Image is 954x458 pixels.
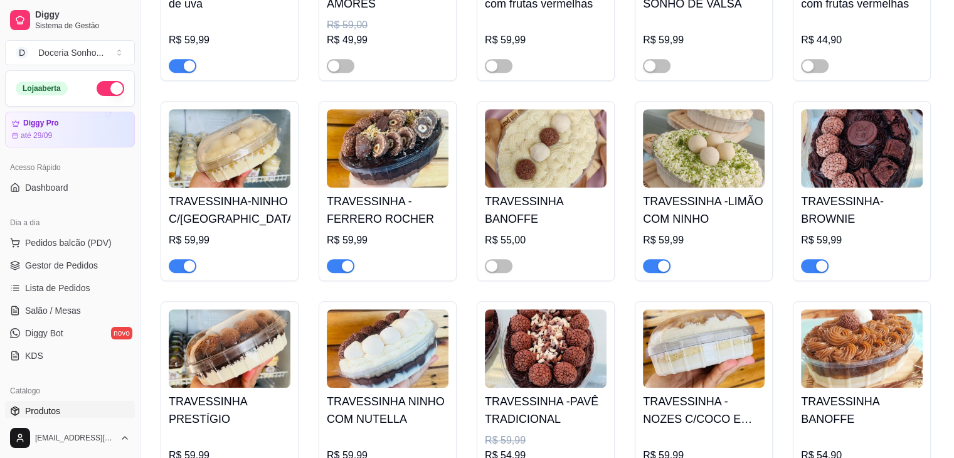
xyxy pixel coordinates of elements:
img: product-image [169,309,290,388]
h4: TRAVESSINHA PRESTÍGIO [169,393,290,428]
img: product-image [643,109,765,188]
span: Salão / Mesas [25,304,81,317]
span: [EMAIL_ADDRESS][DOMAIN_NAME] [35,433,115,443]
div: R$ 59,99 [485,433,607,448]
img: product-image [801,109,923,188]
h4: TRAVESSINHA -LIMÃO COM NINHO [643,193,765,228]
span: Dashboard [25,181,68,194]
div: R$ 44,90 [801,33,923,48]
button: [EMAIL_ADDRESS][DOMAIN_NAME] [5,423,135,453]
h4: TRAVESSINHA BANOFFE [801,393,923,428]
img: product-image [327,309,448,388]
a: Diggy Botnovo [5,323,135,343]
h4: TRAVESSINHA- BROWNIE [801,193,923,228]
span: Sistema de Gestão [35,21,130,31]
h4: TRAVESSINHA BANOFFE [485,193,607,228]
img: product-image [327,109,448,188]
div: R$ 59,00 [327,18,448,33]
h4: TRAVESSINHA-NINHO C/[GEOGRAPHIC_DATA] [169,193,290,228]
a: Gestor de Pedidos [5,255,135,275]
span: Gestor de Pedidos [25,259,98,272]
a: Dashboard [5,178,135,198]
div: R$ 59,99 [169,33,290,48]
span: Diggy Bot [25,327,63,339]
span: Pedidos balcão (PDV) [25,237,112,249]
img: product-image [643,309,765,388]
div: R$ 59,99 [485,33,607,48]
h4: TRAVESSINHA -NOZES C/COCO E DOCE DE LEITE [643,393,765,428]
span: D [16,46,28,59]
div: R$ 59,99 [643,233,765,248]
h4: TRAVESSINHA NINHO COM NUTELLA [327,393,448,428]
button: Alterar Status [97,81,124,96]
div: Catálogo [5,381,135,401]
a: Salão / Mesas [5,301,135,321]
article: Diggy Pro [23,119,59,128]
h4: TRAVESSINHA - FERRERO ROCHER [327,193,448,228]
button: Select a team [5,40,135,65]
article: até 29/09 [21,130,52,141]
button: Pedidos balcão (PDV) [5,233,135,253]
div: R$ 59,99 [801,233,923,248]
a: Produtos [5,401,135,421]
div: R$ 59,99 [643,33,765,48]
span: Diggy [35,9,130,21]
span: Lista de Pedidos [25,282,90,294]
a: Lista de Pedidos [5,278,135,298]
img: product-image [485,109,607,188]
div: R$ 59,99 [327,233,448,248]
a: DiggySistema de Gestão [5,5,135,35]
div: Acesso Rápido [5,157,135,178]
h4: TRAVESSINHA -PAVÊ TRADICIONAL [485,393,607,428]
div: R$ 49,99 [327,33,448,48]
span: KDS [25,349,43,362]
img: product-image [801,309,923,388]
span: Produtos [25,405,60,417]
a: Diggy Proaté 29/09 [5,112,135,147]
div: Dia a dia [5,213,135,233]
div: Loja aberta [16,82,68,95]
img: product-image [169,109,290,188]
div: R$ 59,99 [169,233,290,248]
div: Doceria Sonho ... [38,46,103,59]
a: KDS [5,346,135,366]
div: R$ 55,00 [485,233,607,248]
img: product-image [485,309,607,388]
